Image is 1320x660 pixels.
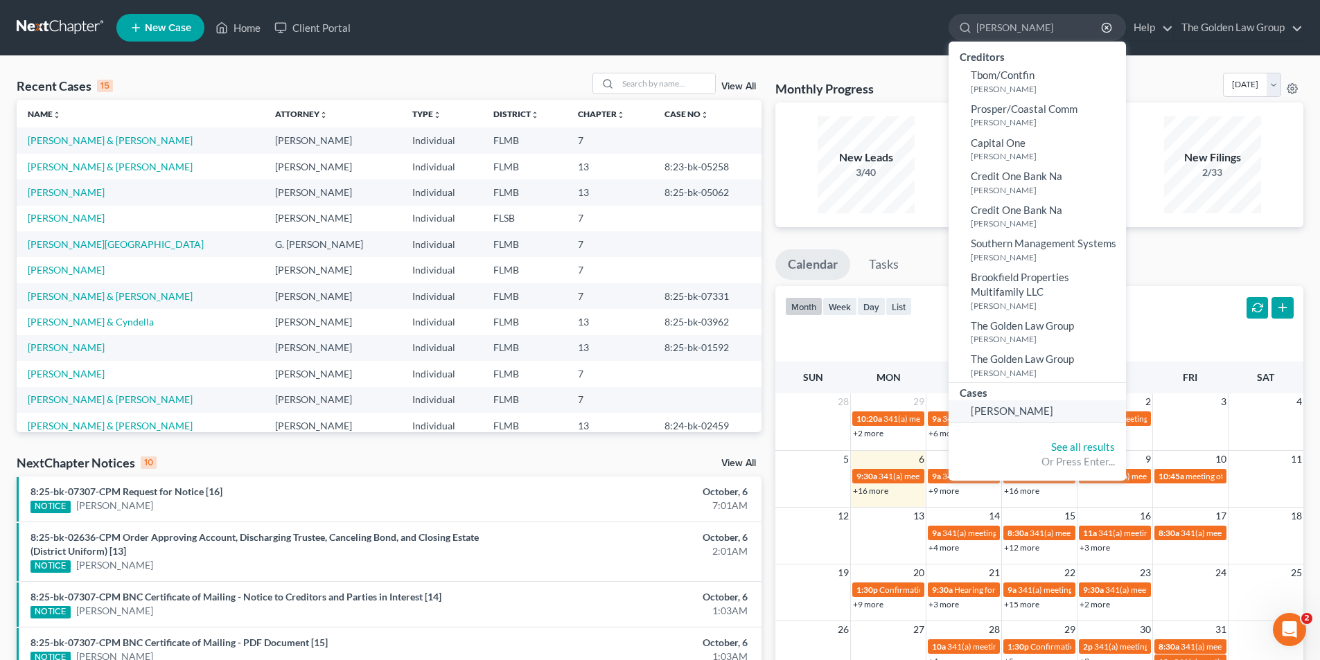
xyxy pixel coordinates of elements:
[971,136,1026,149] span: Capital One
[482,257,567,283] td: FLMB
[785,297,822,316] button: month
[929,428,959,438] a: +6 more
[567,361,653,386] td: 7
[1083,585,1104,595] span: 9:30a
[433,111,441,119] i: unfold_more
[264,127,401,153] td: [PERSON_NAME]
[1004,599,1039,609] a: +15 more
[567,231,653,257] td: 7
[319,111,328,119] i: unfold_more
[917,451,926,467] span: 6
[1214,451,1228,467] span: 10
[886,297,912,316] button: list
[1273,613,1306,646] iframe: Intercom live chat
[1063,508,1077,524] span: 15
[912,508,926,524] span: 13
[264,361,401,386] td: [PERSON_NAME]
[949,315,1126,349] a: The Golden Law Group[PERSON_NAME]
[932,471,941,481] span: 9a
[1183,371,1197,383] span: Fri
[567,179,653,205] td: 13
[28,109,61,119] a: Nameunfold_more
[949,267,1126,315] a: Brookfield Properties Multifamily LLC[PERSON_NAME]
[971,184,1123,196] small: [PERSON_NAME]
[912,393,926,410] span: 29
[836,393,850,410] span: 28
[1051,440,1115,453] a: See all results
[567,206,653,231] td: 7
[401,413,482,438] td: Individual
[665,109,709,119] a: Case Nounfold_more
[264,283,401,309] td: [PERSON_NAME]
[518,590,748,604] div: October, 6
[836,564,850,581] span: 19
[567,283,653,309] td: 7
[701,111,709,119] i: unfold_more
[482,231,567,257] td: FLMB
[971,251,1123,263] small: [PERSON_NAME]
[53,111,61,119] i: unfold_more
[567,257,653,283] td: 7
[482,127,567,153] td: FLMB
[28,134,193,146] a: [PERSON_NAME] & [PERSON_NAME]
[401,231,482,257] td: Individual
[401,309,482,335] td: Individual
[947,641,1081,652] span: 341(a) meeting for [PERSON_NAME]
[1030,471,1163,481] span: 341(a) meeting for [PERSON_NAME]
[653,335,762,361] td: 8:25-bk-01592
[1007,471,1028,481] span: 9:30a
[567,309,653,335] td: 13
[264,154,401,179] td: [PERSON_NAME]
[30,560,71,573] div: NOTICE
[1214,621,1228,638] span: 31
[1301,613,1312,624] span: 2
[518,530,748,544] div: October, 6
[28,316,154,328] a: [PERSON_NAME] & Cyndella
[1138,564,1152,581] span: 23
[401,127,482,153] td: Individual
[264,335,401,361] td: [PERSON_NAME]
[30,636,328,648] a: 8:25-bk-07307-CPM BNC Certificate of Mailing - PDF Document [15]
[653,179,762,205] td: 8:25-bk-05062
[30,485,222,497] a: 8:25-bk-07307-CPM Request for Notice [16]
[929,485,959,496] a: +9 more
[264,413,401,438] td: [PERSON_NAME]
[971,69,1035,81] span: Tbom/Contfin
[1030,528,1163,538] span: 341(a) meeting for [PERSON_NAME]
[145,23,191,33] span: New Case
[1007,585,1017,595] span: 9a
[1030,641,1261,652] span: Confirmation hearing for [PERSON_NAME] & [PERSON_NAME]
[482,283,567,309] td: FLMB
[1007,528,1028,538] span: 8:30a
[818,166,915,179] div: 3/40
[856,413,882,424] span: 10:20a
[1004,542,1039,553] a: +12 more
[1214,508,1228,524] span: 17
[1063,564,1077,581] span: 22
[971,271,1069,298] span: Brookfield Properties Multifamily LLC
[949,400,1126,422] a: [PERSON_NAME]
[76,499,153,512] a: [PERSON_NAME]
[567,335,653,361] td: 13
[1098,528,1305,538] span: 341(a) meeting for [PERSON_NAME] & [PERSON_NAME]
[28,290,193,302] a: [PERSON_NAME] & [PERSON_NAME]
[1138,508,1152,524] span: 16
[856,249,911,280] a: Tasks
[76,604,153,618] a: [PERSON_NAME]
[1007,641,1029,652] span: 1:30p
[842,451,850,467] span: 5
[1144,393,1152,410] span: 2
[482,413,567,438] td: FLMB
[1144,451,1152,467] span: 9
[949,64,1126,98] a: Tbom/Contfin[PERSON_NAME]
[987,564,1001,581] span: 21
[617,111,625,119] i: unfold_more
[971,367,1123,379] small: [PERSON_NAME]
[28,368,105,380] a: [PERSON_NAME]
[141,456,157,469] div: 10
[1159,471,1184,481] span: 10:45a
[1214,564,1228,581] span: 24
[493,109,539,119] a: Districtunfold_more
[518,544,748,558] div: 2:01AM
[1080,542,1110,553] a: +3 more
